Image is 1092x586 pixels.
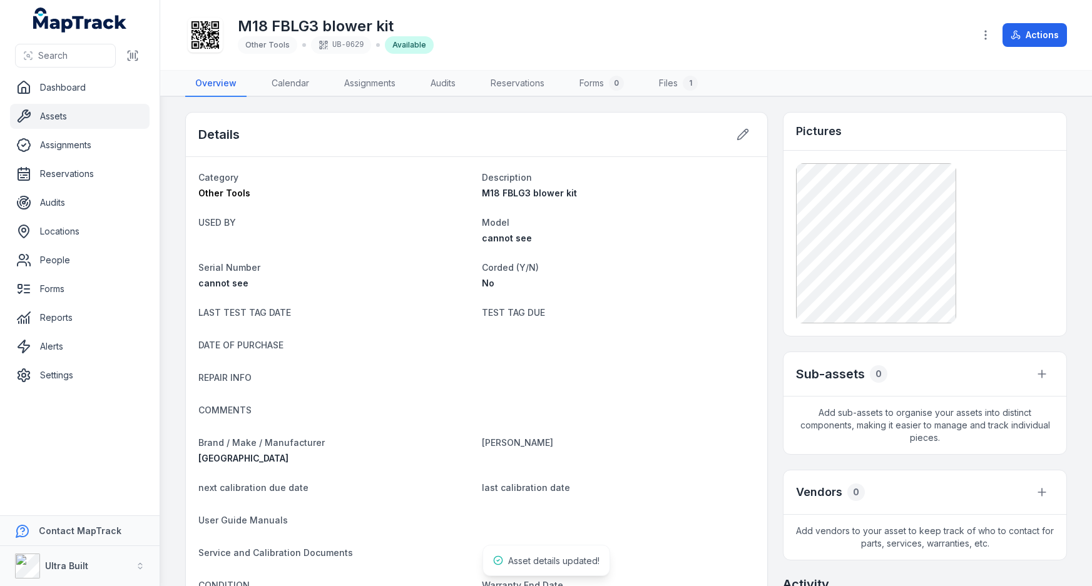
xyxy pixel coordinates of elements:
[10,190,150,215] a: Audits
[783,515,1066,560] span: Add vendors to your asset to keep track of who to contact for parts, services, warranties, etc.
[10,363,150,388] a: Settings
[385,36,434,54] div: Available
[198,405,252,415] span: COMMENTS
[482,482,570,493] span: last calibration date
[39,525,121,536] strong: Contact MapTrack
[198,482,309,493] span: next calibration due date
[482,437,553,448] span: [PERSON_NAME]
[421,71,466,97] a: Audits
[482,233,532,243] span: cannot see
[870,365,887,383] div: 0
[1003,23,1067,47] button: Actions
[10,334,150,359] a: Alerts
[198,126,240,143] h2: Details
[311,36,371,54] div: UB-0629
[482,217,509,228] span: Model
[334,71,406,97] a: Assignments
[569,71,634,97] a: Forms0
[796,365,865,383] h2: Sub-assets
[482,307,545,318] span: TEST TAG DUE
[10,219,150,244] a: Locations
[198,307,291,318] span: LAST TEST TAG DATE
[649,71,708,97] a: Files1
[262,71,319,97] a: Calendar
[10,75,150,100] a: Dashboard
[609,76,624,91] div: 0
[683,76,698,91] div: 1
[198,172,238,183] span: Category
[796,483,842,501] h3: Vendors
[198,372,252,383] span: REPAIR INFO
[198,278,248,288] span: cannot see
[198,437,325,448] span: Brand / Make / Manufacturer
[198,340,283,350] span: DATE OF PURCHASE
[198,188,250,198] span: Other Tools
[198,453,288,463] span: [GEOGRAPHIC_DATA]
[10,161,150,186] a: Reservations
[481,71,554,97] a: Reservations
[847,483,865,501] div: 0
[10,276,150,301] a: Forms
[198,217,236,228] span: USED BY
[482,172,532,183] span: Description
[33,8,127,33] a: MapTrack
[238,16,434,36] h1: M18 FBLG3 blower kit
[10,248,150,273] a: People
[10,305,150,330] a: Reports
[482,262,539,273] span: Corded (Y/N)
[45,560,88,571] strong: Ultra Built
[482,278,494,288] span: No
[198,515,288,525] span: User Guide Manuals
[198,262,260,273] span: Serial Number
[10,104,150,129] a: Assets
[482,188,577,198] span: M18 FBLG3 blower kit
[245,40,290,49] span: Other Tools
[198,547,353,558] span: Service and Calibration Documents
[185,71,247,97] a: Overview
[38,49,68,62] span: Search
[796,123,842,140] h3: Pictures
[783,397,1066,454] span: Add sub-assets to organise your assets into distinct components, making it easier to manage and t...
[508,555,600,566] span: Asset details updated!
[10,133,150,158] a: Assignments
[15,44,116,68] button: Search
